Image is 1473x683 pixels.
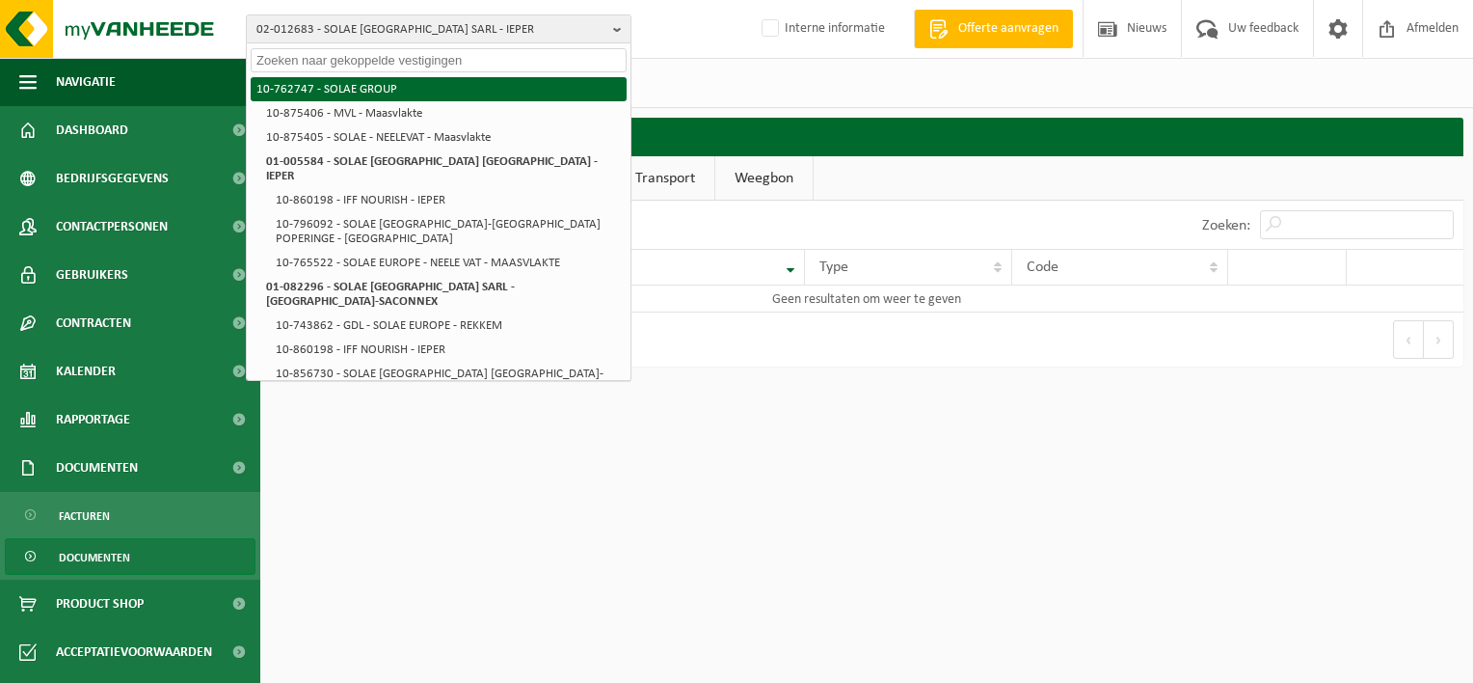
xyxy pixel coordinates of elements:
[246,14,631,43] button: 02-012683 - SOLAE [GEOGRAPHIC_DATA] SARL - IEPER
[56,444,138,492] span: Documenten
[616,156,714,201] a: Transport
[1424,320,1454,359] button: Next
[270,314,627,338] li: 10-743862 - GDL - SOLAE EUROPE - REKKEM
[251,48,627,72] input: Zoeken naar gekoppelde vestigingen
[270,251,627,275] li: 10-765522 - SOLAE EUROPE - NEELE VAT - MAASVLAKTE
[266,155,598,182] strong: 01-005584 - SOLAE [GEOGRAPHIC_DATA] [GEOGRAPHIC_DATA] - IEPER
[56,347,116,396] span: Kalender
[56,58,116,106] span: Navigatie
[5,497,255,533] a: Facturen
[56,580,144,628] span: Product Shop
[715,156,813,201] a: Weegbon
[56,251,128,299] span: Gebruikers
[260,125,627,150] li: 10-875405 - SOLAE - NEELEVAT - Maasvlakte
[270,286,1463,313] td: Geen resultaten om weer te geven
[270,188,627,212] li: 10-860198 - IFF NOURISH - IEPER
[270,212,627,251] li: 10-796092 - SOLAE [GEOGRAPHIC_DATA]-[GEOGRAPHIC_DATA] POPERINGE - [GEOGRAPHIC_DATA]
[1202,218,1250,233] label: Zoeken:
[1393,320,1424,359] button: Previous
[819,260,848,275] span: Type
[59,539,130,576] span: Documenten
[56,299,131,347] span: Contracten
[758,14,885,43] label: Interne informatie
[5,538,255,575] a: Documenten
[1027,260,1058,275] span: Code
[270,338,627,362] li: 10-860198 - IFF NOURISH - IEPER
[56,203,168,251] span: Contactpersonen
[56,628,212,676] span: Acceptatievoorwaarden
[56,106,128,154] span: Dashboard
[59,498,110,534] span: Facturen
[953,19,1063,39] span: Offerte aanvragen
[251,77,627,101] li: 10-762747 - SOLAE GROUP
[914,10,1073,48] a: Offerte aanvragen
[266,281,515,308] strong: 01-082296 - SOLAE [GEOGRAPHIC_DATA] SARL - [GEOGRAPHIC_DATA]-SACONNEX
[56,396,130,444] span: Rapportage
[256,15,605,44] span: 02-012683 - SOLAE [GEOGRAPHIC_DATA] SARL - IEPER
[270,362,627,400] li: 10-856730 - SOLAE [GEOGRAPHIC_DATA] [GEOGRAPHIC_DATA]-NVL - Maasvlakte
[270,118,1463,155] h2: Documenten
[56,154,169,203] span: Bedrijfsgegevens
[260,101,627,125] li: 10-875406 - MVL - Maasvlakte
